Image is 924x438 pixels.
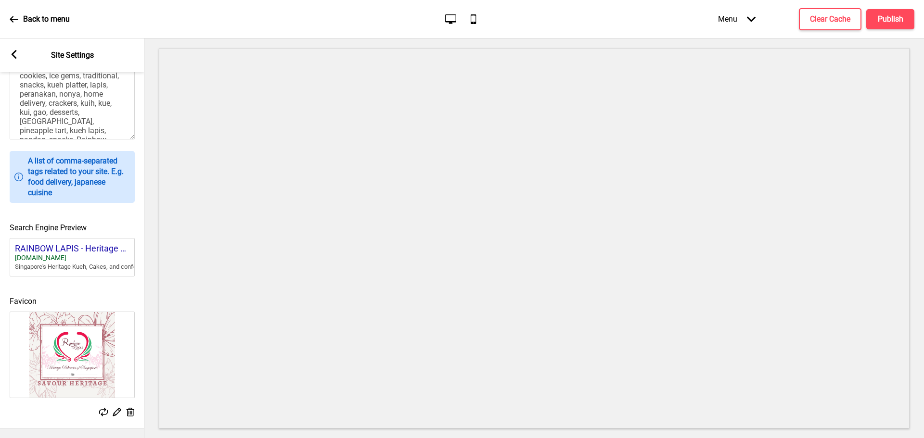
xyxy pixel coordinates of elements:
button: Publish [866,9,914,29]
img: Favicon [10,312,134,398]
p: A list of comma-separated tags related to your site. E.g. food delivery, japanese cuisine [28,156,130,198]
div: Singapore's Heritage Kueh, Cakes, and confections. [15,263,159,271]
div: RAINBOW LAPIS - Heritage … [15,243,159,254]
h4: Clear Cache [810,14,850,25]
a: Back to menu [10,6,70,32]
p: Site Settings [51,50,94,61]
h4: Publish [878,14,903,25]
p: Back to menu [23,14,70,25]
button: Clear Cache [799,8,861,30]
h4: Favicon [10,296,135,307]
h4: Search Engine Preview [10,223,135,233]
div: [DOMAIN_NAME] [15,254,159,263]
textarea: Kueh, Lapis, Heritage Food, cake, kaya, chilli, kerepok, chiffon, pandan, gula melaka, cookies, i... [10,34,135,139]
div: Menu [708,5,765,33]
